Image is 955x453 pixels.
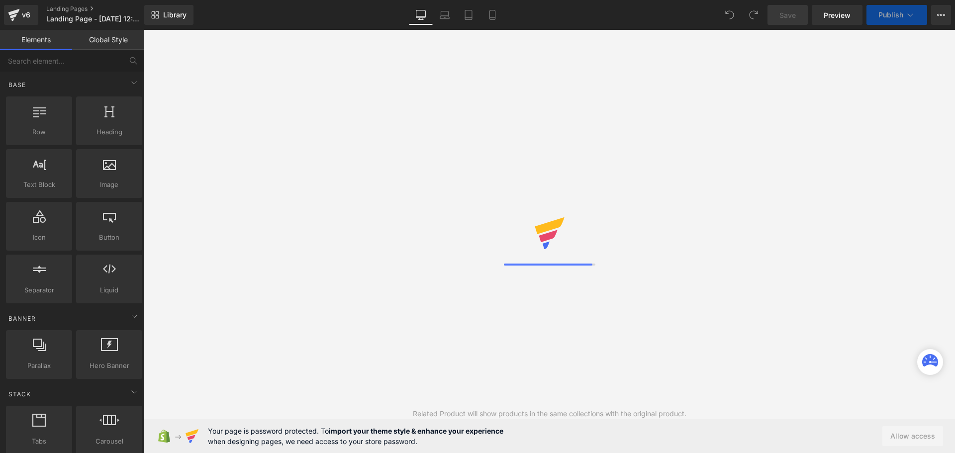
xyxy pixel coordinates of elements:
[866,5,927,25] button: Publish
[9,180,69,190] span: Text Block
[433,5,457,25] a: Laptop
[79,436,139,447] span: Carousel
[9,232,69,243] span: Icon
[480,5,504,25] a: Mobile
[824,10,851,20] span: Preview
[163,10,187,19] span: Library
[409,5,433,25] a: Desktop
[72,30,144,50] a: Global Style
[812,5,862,25] a: Preview
[9,127,69,137] span: Row
[720,5,740,25] button: Undo
[79,127,139,137] span: Heading
[46,15,142,23] span: Landing Page - [DATE] 12:01:11
[931,5,951,25] button: More
[329,427,503,435] strong: import your theme style & enhance your experience
[744,5,764,25] button: Redo
[7,80,27,90] span: Base
[882,426,943,446] button: Allow access
[9,361,69,371] span: Parallax
[779,10,796,20] span: Save
[7,389,32,399] span: Stack
[144,5,193,25] a: New Library
[457,5,480,25] a: Tablet
[878,11,903,19] span: Publish
[79,285,139,295] span: Liquid
[9,285,69,295] span: Separator
[79,361,139,371] span: Hero Banner
[7,314,37,323] span: Banner
[208,426,503,447] span: Your page is password protected. To when designing pages, we need access to your store password.
[46,5,161,13] a: Landing Pages
[79,232,139,243] span: Button
[79,180,139,190] span: Image
[20,8,32,21] div: v6
[4,5,38,25] a: v6
[413,408,686,419] div: Related Product will show products in the same collections with the original product.
[9,436,69,447] span: Tabs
